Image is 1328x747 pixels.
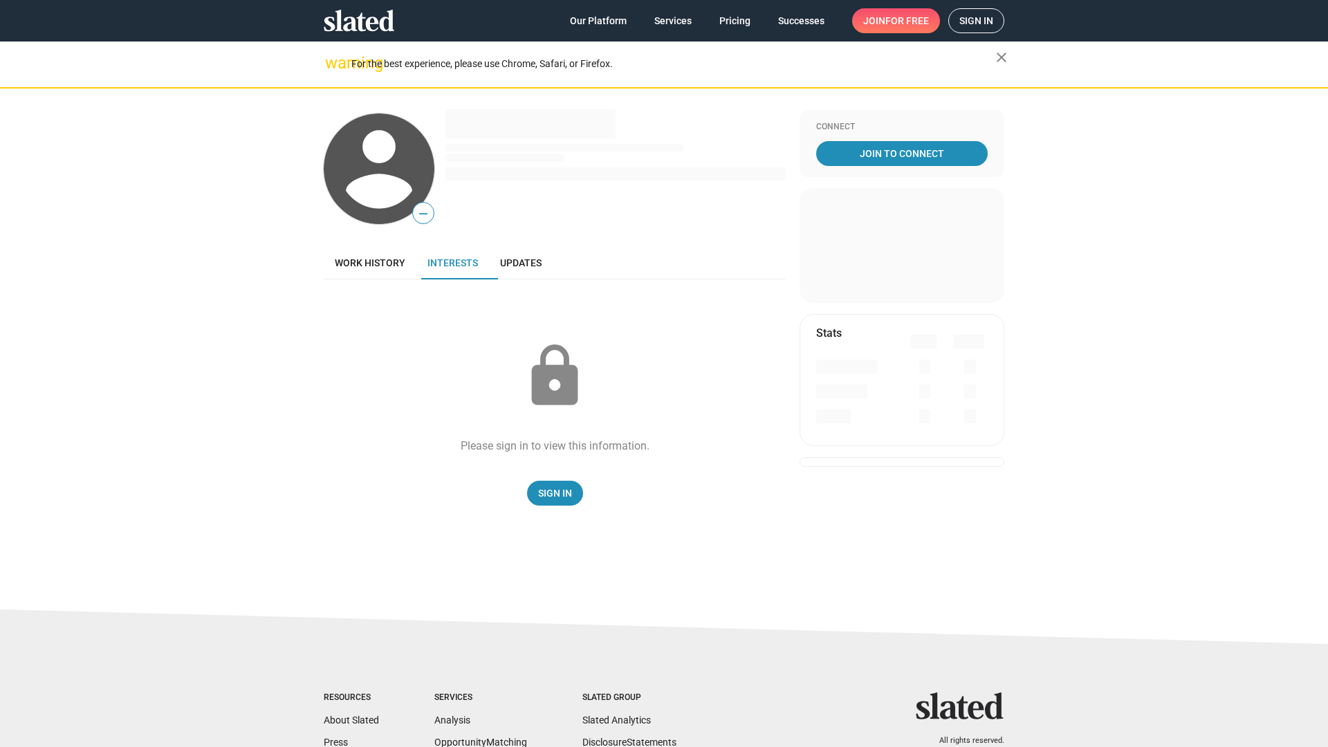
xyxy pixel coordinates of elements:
[582,692,676,703] div: Slated Group
[816,122,988,133] div: Connect
[538,481,572,506] span: Sign In
[335,257,405,268] span: Work history
[863,8,929,33] span: Join
[570,8,627,33] span: Our Platform
[582,714,651,726] a: Slated Analytics
[325,55,342,71] mat-icon: warning
[993,49,1010,66] mat-icon: close
[959,9,993,33] span: Sign in
[489,246,553,279] a: Updates
[948,8,1004,33] a: Sign in
[324,714,379,726] a: About Slated
[416,246,489,279] a: Interests
[816,141,988,166] a: Join To Connect
[351,55,996,73] div: For the best experience, please use Chrome, Safari, or Firefox.
[852,8,940,33] a: Joinfor free
[719,8,750,33] span: Pricing
[767,8,836,33] a: Successes
[520,342,589,411] mat-icon: lock
[708,8,762,33] a: Pricing
[778,8,824,33] span: Successes
[819,141,985,166] span: Join To Connect
[527,481,583,506] a: Sign In
[413,205,434,223] span: —
[885,8,929,33] span: for free
[324,692,379,703] div: Resources
[500,257,542,268] span: Updates
[643,8,703,33] a: Services
[654,8,692,33] span: Services
[559,8,638,33] a: Our Platform
[324,246,416,279] a: Work history
[434,714,470,726] a: Analysis
[434,692,527,703] div: Services
[816,326,842,340] mat-card-title: Stats
[461,439,649,453] div: Please sign in to view this information.
[427,257,478,268] span: Interests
